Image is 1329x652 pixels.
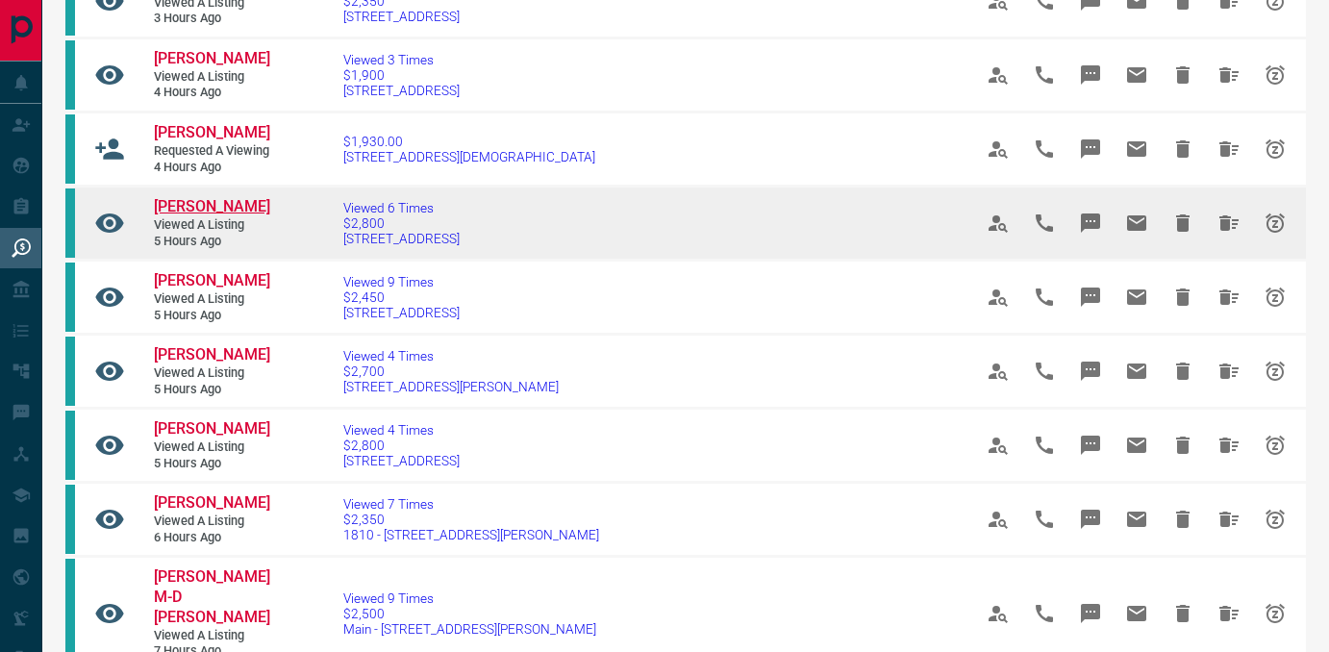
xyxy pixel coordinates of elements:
[343,200,460,246] a: Viewed 6 Times$2,800[STREET_ADDRESS]
[343,527,599,542] span: 1810 - [STREET_ADDRESS][PERSON_NAME]
[1252,348,1298,394] span: Snooze
[1206,274,1252,320] span: Hide All from Samuel Ekang
[65,263,75,332] div: condos.ca
[343,621,596,637] span: Main - [STREET_ADDRESS][PERSON_NAME]
[343,52,460,67] span: Viewed 3 Times
[1067,348,1114,394] span: Message
[343,422,460,438] span: Viewed 4 Times
[1021,274,1067,320] span: Call
[154,11,269,27] span: 3 hours ago
[154,514,269,530] span: Viewed a Listing
[343,200,460,215] span: Viewed 6 Times
[154,217,269,234] span: Viewed a Listing
[1114,590,1160,637] span: Email
[1252,126,1298,172] span: Snooze
[975,590,1021,637] span: View Profile
[343,231,460,246] span: [STREET_ADDRESS]
[1067,274,1114,320] span: Message
[1206,422,1252,468] span: Hide All from Samuel Ekang
[1160,200,1206,246] span: Hide
[154,439,269,456] span: Viewed a Listing
[154,345,269,365] a: [PERSON_NAME]
[1206,590,1252,637] span: Hide All from Dominque M-D Mitchell
[154,493,269,514] a: [PERSON_NAME]
[343,512,599,527] span: $2,350
[975,348,1021,394] span: View Profile
[154,123,270,141] span: [PERSON_NAME]
[975,422,1021,468] span: View Profile
[1252,274,1298,320] span: Snooze
[343,149,595,164] span: [STREET_ADDRESS][DEMOGRAPHIC_DATA]
[1021,422,1067,468] span: Call
[154,308,269,324] span: 5 hours ago
[154,49,270,67] span: [PERSON_NAME]
[343,83,460,98] span: [STREET_ADDRESS]
[154,291,269,308] span: Viewed a Listing
[1067,126,1114,172] span: Message
[1160,52,1206,98] span: Hide
[65,337,75,406] div: condos.ca
[154,628,269,644] span: Viewed a Listing
[343,348,559,394] a: Viewed 4 Times$2,700[STREET_ADDRESS][PERSON_NAME]
[1206,348,1252,394] span: Hide All from Samuel Ekang
[343,134,595,149] span: $1,930.00
[154,197,270,215] span: [PERSON_NAME]
[1067,590,1114,637] span: Message
[154,197,269,217] a: [PERSON_NAME]
[343,215,460,231] span: $2,800
[65,40,75,110] div: condos.ca
[343,496,599,542] a: Viewed 7 Times$2,3501810 - [STREET_ADDRESS][PERSON_NAME]
[975,126,1021,172] span: View Profile
[1021,496,1067,542] span: Call
[343,606,596,621] span: $2,500
[343,379,559,394] span: [STREET_ADDRESS][PERSON_NAME]
[1206,200,1252,246] span: Hide All from Samuel Ekang
[65,411,75,480] div: condos.ca
[1021,126,1067,172] span: Call
[154,567,270,626] span: [PERSON_NAME] M-D [PERSON_NAME]
[343,422,460,468] a: Viewed 4 Times$2,800[STREET_ADDRESS]
[975,52,1021,98] span: View Profile
[343,305,460,320] span: [STREET_ADDRESS]
[154,345,270,364] span: [PERSON_NAME]
[343,348,559,364] span: Viewed 4 Times
[154,69,269,86] span: Viewed a Listing
[1252,52,1298,98] span: Snooze
[1021,200,1067,246] span: Call
[975,496,1021,542] span: View Profile
[343,590,596,606] span: Viewed 9 Times
[1252,590,1298,637] span: Snooze
[1206,496,1252,542] span: Hide All from Charles Pedro
[975,200,1021,246] span: View Profile
[154,419,270,438] span: [PERSON_NAME]
[343,52,460,98] a: Viewed 3 Times$1,900[STREET_ADDRESS]
[1160,348,1206,394] span: Hide
[154,271,270,289] span: [PERSON_NAME]
[1160,496,1206,542] span: Hide
[343,9,460,24] span: [STREET_ADDRESS]
[1114,274,1160,320] span: Email
[65,188,75,258] div: condos.ca
[1114,200,1160,246] span: Email
[343,134,595,164] a: $1,930.00[STREET_ADDRESS][DEMOGRAPHIC_DATA]
[343,274,460,320] a: Viewed 9 Times$2,450[STREET_ADDRESS]
[154,271,269,291] a: [PERSON_NAME]
[154,234,269,250] span: 5 hours ago
[343,289,460,305] span: $2,450
[343,438,460,453] span: $2,800
[1160,274,1206,320] span: Hide
[154,382,269,398] span: 5 hours ago
[343,590,596,637] a: Viewed 9 Times$2,500Main - [STREET_ADDRESS][PERSON_NAME]
[154,85,269,101] span: 4 hours ago
[1114,496,1160,542] span: Email
[343,496,599,512] span: Viewed 7 Times
[154,567,269,627] a: [PERSON_NAME] M-D [PERSON_NAME]
[975,274,1021,320] span: View Profile
[154,456,269,472] span: 5 hours ago
[1206,52,1252,98] span: Hide All from Fauzia Khan
[1067,422,1114,468] span: Message
[154,419,269,439] a: [PERSON_NAME]
[65,485,75,554] div: condos.ca
[343,67,460,83] span: $1,900
[1114,422,1160,468] span: Email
